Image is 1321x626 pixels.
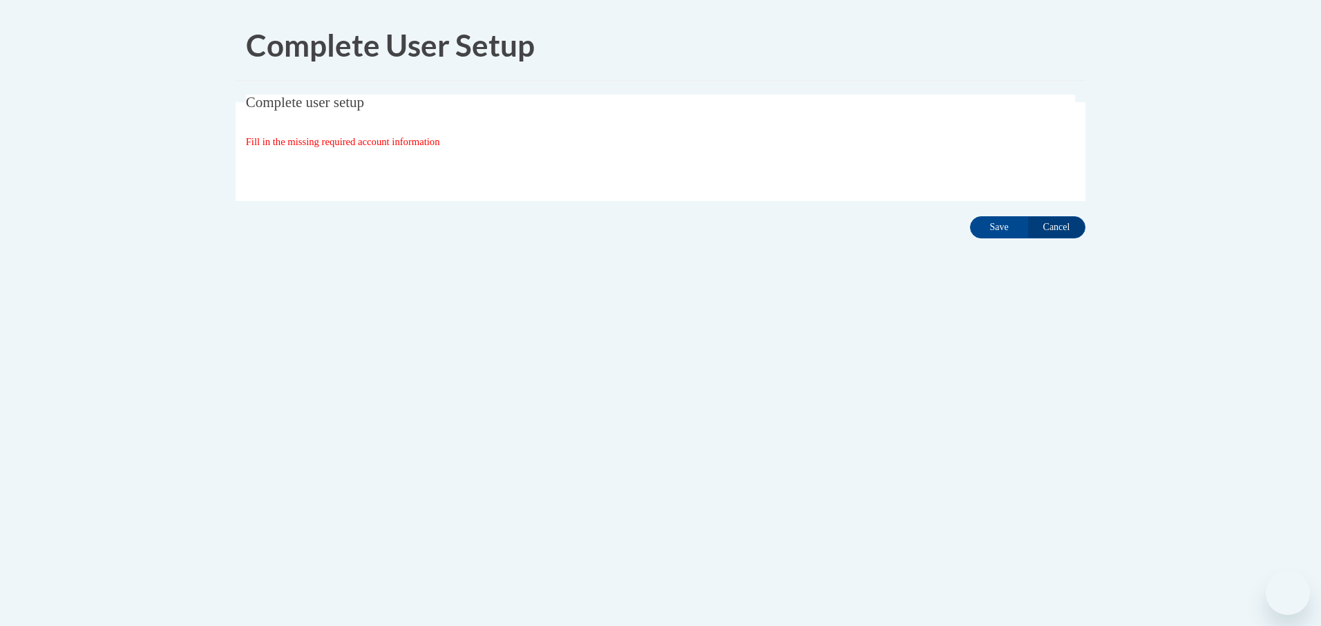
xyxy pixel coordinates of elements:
[1027,216,1085,238] input: Cancel
[246,136,440,147] span: Fill in the missing required account information
[246,27,535,63] span: Complete User Setup
[1266,571,1310,615] iframe: Button to launch messaging window
[246,94,364,111] span: Complete user setup
[970,216,1028,238] input: Save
